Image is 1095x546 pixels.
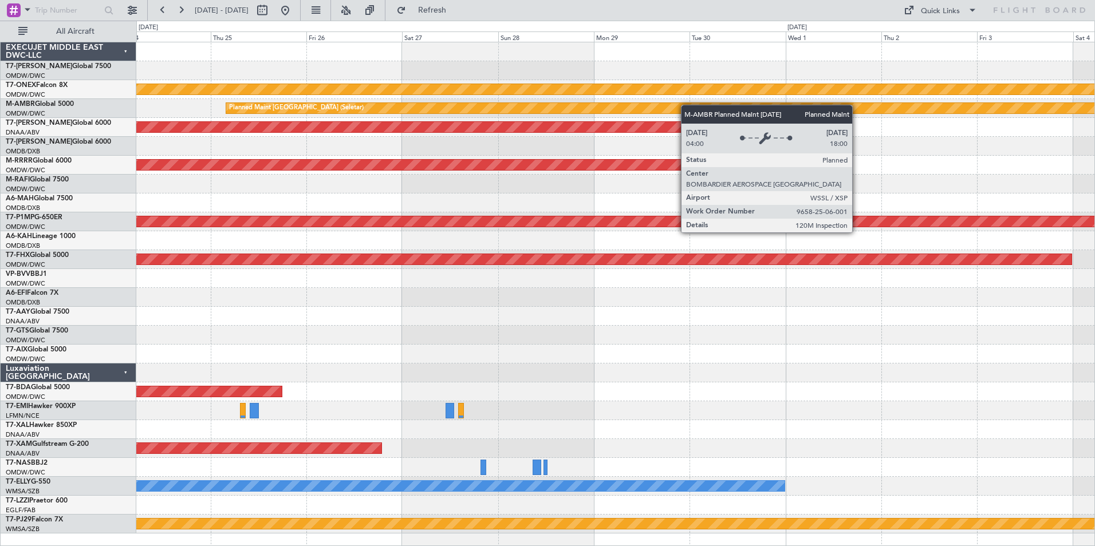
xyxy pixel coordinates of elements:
[977,31,1073,42] div: Fri 3
[6,82,68,89] a: T7-ONEXFalcon 8X
[6,478,50,485] a: T7-ELLYG-550
[6,290,58,296] a: A6-EFIFalcon 7X
[35,2,101,19] input: Trip Number
[6,308,30,315] span: T7-AAY
[6,271,30,278] span: VP-BVV
[6,327,29,334] span: T7-GTS
[6,271,47,278] a: VP-BVVBBJ1
[6,506,36,515] a: EGLF/FAB
[6,128,40,137] a: DNAA/ABV
[6,460,31,466] span: T7-NAS
[6,422,77,429] a: T7-XALHawker 850XP
[391,1,460,19] button: Refresh
[6,260,45,269] a: OMDW/DWC
[6,176,30,183] span: M-RAFI
[6,157,72,164] a: M-RRRRGlobal 6000
[6,516,63,523] a: T7-PJ29Falcon 7X
[306,31,402,42] div: Fri 26
[6,317,40,326] a: DNAA/ABV
[6,497,68,504] a: T7-LZZIPraetor 600
[6,441,89,448] a: T7-XAMGulfstream G-200
[6,195,73,202] a: A6-MAHGlobal 7500
[6,384,70,391] a: T7-BDAGlobal 5000
[6,478,31,485] span: T7-ELLY
[6,403,76,410] a: T7-EMIHawker 900XP
[6,422,29,429] span: T7-XAL
[6,242,40,250] a: OMDB/DXB
[6,430,40,439] a: DNAA/ABV
[6,355,45,363] a: OMDW/DWC
[6,82,36,89] span: T7-ONEX
[6,468,45,477] a: OMDW/DWC
[6,393,45,401] a: OMDW/DWC
[6,497,29,504] span: T7-LZZI
[30,27,121,35] span: All Aircraft
[6,384,31,391] span: T7-BDA
[229,100,364,117] div: Planned Maint [GEOGRAPHIC_DATA] (Seletar)
[6,460,48,466] a: T7-NASBBJ2
[6,290,27,296] span: A6-EFI
[6,90,45,99] a: OMDW/DWC
[786,31,881,42] div: Wed 1
[6,101,35,108] span: M-AMBR
[6,441,32,448] span: T7-XAM
[594,31,690,42] div: Mon 29
[6,403,28,410] span: T7-EMI
[408,6,456,14] span: Refresh
[6,139,72,145] span: T7-[PERSON_NAME]
[13,22,124,41] button: All Aircraft
[498,31,594,42] div: Sun 28
[787,23,807,33] div: [DATE]
[6,204,40,212] a: OMDB/DXB
[6,252,69,259] a: T7-FHXGlobal 5000
[6,525,40,533] a: WMSA/SZB
[6,223,45,231] a: OMDW/DWC
[6,120,111,126] a: T7-[PERSON_NAME]Global 6000
[6,346,66,353] a: T7-AIXGlobal 5000
[6,120,72,126] span: T7-[PERSON_NAME]
[6,516,31,523] span: T7-PJ29
[6,139,111,145] a: T7-[PERSON_NAME]Global 6000
[6,72,45,80] a: OMDW/DWC
[6,279,45,288] a: OMDW/DWC
[6,252,30,259] span: T7-FHX
[6,63,111,70] a: T7-[PERSON_NAME]Global 7500
[6,63,72,70] span: T7-[PERSON_NAME]
[6,449,40,458] a: DNAA/ABV
[6,214,62,221] a: T7-P1MPG-650ER
[6,109,45,118] a: OMDW/DWC
[921,6,960,17] div: Quick Links
[6,101,74,108] a: M-AMBRGlobal 5000
[195,5,249,15] span: [DATE] - [DATE]
[402,31,498,42] div: Sat 27
[6,185,45,193] a: OMDW/DWC
[211,31,306,42] div: Thu 25
[115,31,210,42] div: Wed 24
[139,23,158,33] div: [DATE]
[6,308,69,315] a: T7-AAYGlobal 7500
[6,487,40,496] a: WMSA/SZB
[6,298,40,307] a: OMDB/DXB
[898,1,983,19] button: Quick Links
[6,176,69,183] a: M-RAFIGlobal 7500
[6,336,45,345] a: OMDW/DWC
[690,31,785,42] div: Tue 30
[6,327,68,334] a: T7-GTSGlobal 7500
[6,233,76,240] a: A6-KAHLineage 1000
[6,157,33,164] span: M-RRRR
[6,233,32,240] span: A6-KAH
[6,412,40,420] a: LFMN/NCE
[6,214,34,221] span: T7-P1MP
[6,166,45,175] a: OMDW/DWC
[6,195,34,202] span: A6-MAH
[6,346,27,353] span: T7-AIX
[881,31,977,42] div: Thu 2
[6,147,40,156] a: OMDB/DXB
